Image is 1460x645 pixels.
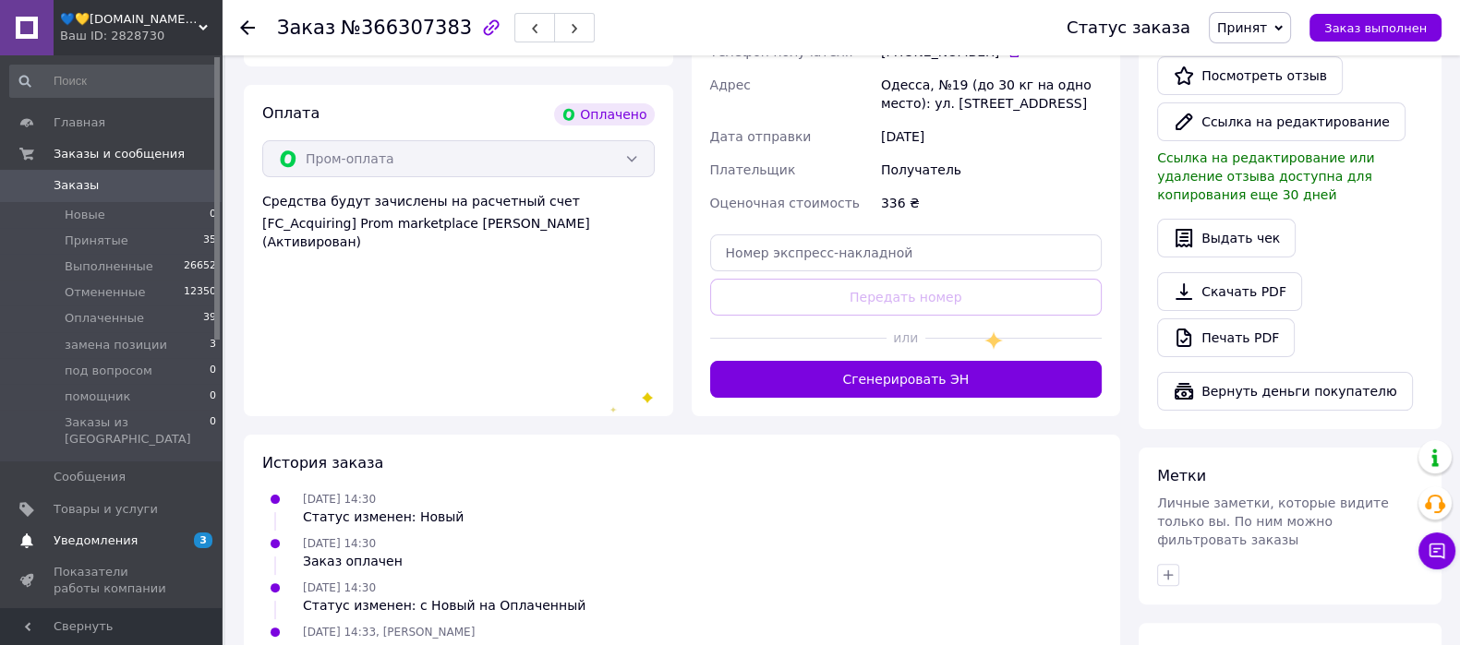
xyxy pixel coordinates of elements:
span: Заказы и сообщения [54,146,185,162]
span: Метки [1157,467,1206,484]
span: 3 [210,337,216,353]
div: Ваш ID: 2828730 [60,28,222,44]
span: Показатели работы компании [54,564,171,597]
div: [FC_Acquiring] Prom marketplace [PERSON_NAME] (Активирован) [262,214,655,251]
div: Получатель [877,153,1105,186]
span: помощник [65,388,130,405]
span: Уведомления [54,532,138,549]
span: 26652 [184,258,216,275]
div: Вернуться назад [240,18,255,37]
span: [DATE] 14:30 [303,493,376,506]
span: Дата отправки [710,129,812,144]
button: Чат с покупателем [1418,532,1455,569]
div: Статус заказа [1067,18,1190,37]
span: №366307383 [341,17,472,39]
span: 3 [194,532,212,548]
span: Новые [65,207,105,223]
div: Средства будут зачислены на расчетный счет [262,192,655,251]
span: Отмененные [65,284,145,301]
span: 0 [210,207,216,223]
span: или [887,328,925,347]
input: Номер экспресс-накладной [710,234,1103,271]
button: Вернуть деньги покупателю [1157,372,1413,411]
span: Оценочная стоимость [710,196,861,210]
span: Принят [1217,20,1267,35]
span: 0 [210,363,216,379]
span: Адрес [710,78,751,92]
a: Печать PDF [1157,318,1295,357]
span: Плательщик [710,162,796,177]
span: [DATE] 14:30 [303,537,376,550]
div: Заказ оплачен [303,552,403,570]
div: Одесса, №19 (до 30 кг на одно место): ул. [STREET_ADDRESS] [877,68,1105,120]
span: 0 [210,388,216,405]
div: 336 ₴ [877,186,1105,220]
span: замена позиции [65,337,167,353]
div: Оплачено [554,103,654,125]
span: Главная [54,114,105,131]
span: Заказ выполнен [1324,21,1427,35]
button: Ссылка на редактирование [1157,102,1406,141]
div: Статус изменен: с Новый на Оплаченный [303,596,585,615]
span: 💙💛𝐇𝐎𝐙𝐎𝐏𝐓.Com.Ua [60,11,199,28]
span: Оплата [262,104,320,122]
span: Выполненные [65,258,153,275]
span: Заказы [54,177,99,194]
span: Ссылка на редактирование или удаление отзыва доступна для копирования еще 30 дней [1157,150,1374,202]
span: Сообщения [54,469,126,485]
div: Статус изменен: Новый [303,508,464,526]
a: Скачать PDF [1157,272,1302,311]
span: 39 [203,310,216,327]
div: [DATE] [877,120,1105,153]
span: под вопросом [65,363,152,379]
button: Сгенерировать ЭН [710,361,1103,398]
span: Товары и услуги [54,501,158,518]
span: [DATE] 14:30 [303,581,376,594]
input: Поиск [9,65,218,98]
span: Заказ [277,17,335,39]
span: Телефон получателя [710,44,853,59]
span: Личные заметки, которые видите только вы. По ним можно фильтровать заказы [1157,496,1389,547]
button: Заказ выполнен [1309,14,1442,42]
span: Заказы из [GEOGRAPHIC_DATA] [65,414,210,448]
span: 12350 [184,284,216,301]
span: 0 [210,414,216,448]
button: Выдать чек [1157,219,1296,257]
span: 35 [203,233,216,249]
span: Оплаченные [65,310,144,327]
a: Посмотреть отзыв [1157,56,1343,95]
span: Принятые [65,233,128,249]
span: История заказа [262,454,383,472]
span: [DATE] 14:33, [PERSON_NAME] [303,626,475,639]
